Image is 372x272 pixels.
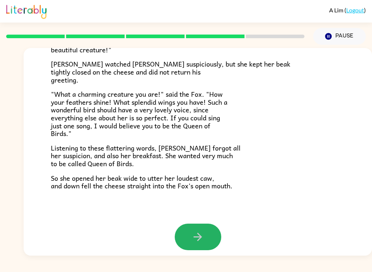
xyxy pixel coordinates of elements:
div: ( ) [329,7,366,13]
span: So she opened her beak wide to utter her loudest caw, and down fell the cheese straight into the ... [51,173,232,191]
span: A Lim [329,7,344,13]
span: [PERSON_NAME] watched [PERSON_NAME] suspiciously, but she kept her beak tightly closed on the che... [51,59,290,85]
button: Pause [313,28,366,45]
a: Logout [346,7,364,13]
span: Listening to these flattering words, [PERSON_NAME] forgot all her suspicion, and also her breakfa... [51,143,240,169]
span: "What a charming creature you are!" said the Fox. "How your feathers shine! What splendid wings y... [51,89,227,139]
img: Literably [6,3,46,19]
